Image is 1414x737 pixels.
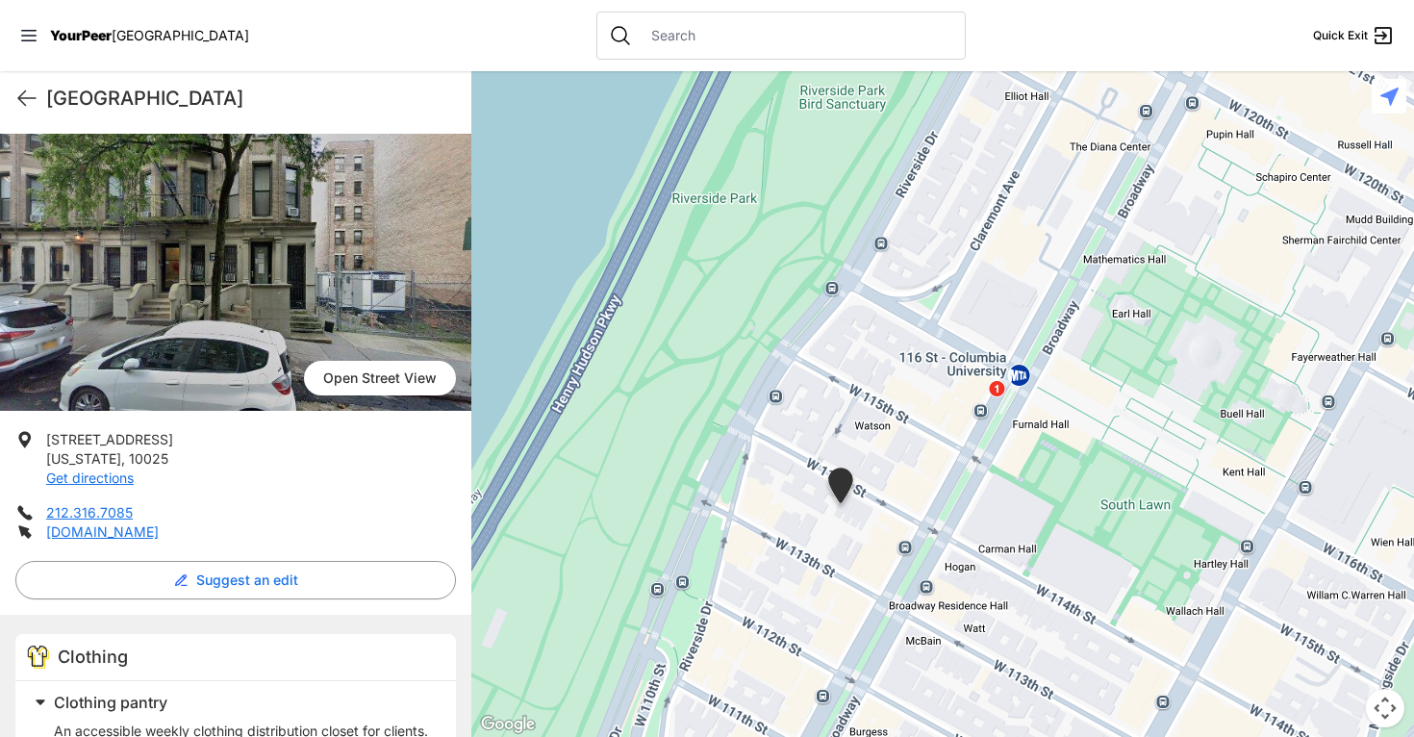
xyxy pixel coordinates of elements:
[46,450,121,467] span: [US_STATE]
[196,571,298,590] span: Suggest an edit
[50,27,112,43] span: YourPeer
[129,450,168,467] span: 10025
[121,450,125,467] span: ,
[46,85,456,112] h1: [GEOGRAPHIC_DATA]
[640,26,953,45] input: Search
[112,27,249,43] span: [GEOGRAPHIC_DATA]
[46,431,173,447] span: [STREET_ADDRESS]
[46,523,159,540] a: [DOMAIN_NAME]
[58,647,128,667] span: Clothing
[1313,24,1395,47] a: Quick Exit
[476,712,540,737] a: Open this area in Google Maps (opens a new window)
[46,504,133,521] a: 212.316.7085
[50,30,249,41] a: YourPeer[GEOGRAPHIC_DATA]
[1313,28,1368,43] span: Quick Exit
[15,561,456,599] button: Suggest an edit
[476,712,540,737] img: Google
[54,693,167,712] span: Clothing pantry
[304,361,456,395] span: Open Street View
[824,468,857,511] div: Ford Hall
[1366,689,1404,727] button: Map camera controls
[46,470,134,486] a: Get directions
